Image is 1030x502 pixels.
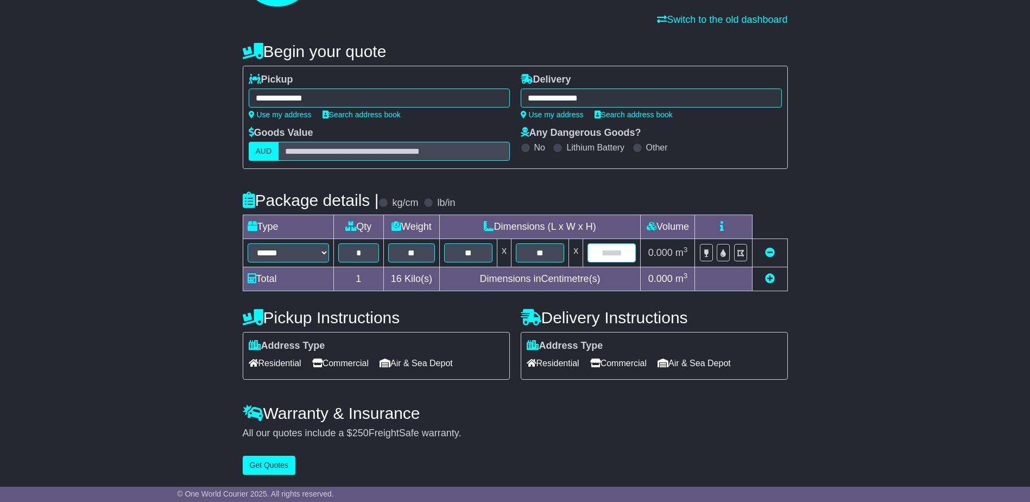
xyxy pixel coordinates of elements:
[243,428,788,440] div: All our quotes include a $ FreightSafe warranty.
[684,246,688,254] sup: 3
[380,355,453,372] span: Air & Sea Depot
[765,273,775,284] a: Add new item
[648,247,673,258] span: 0.000
[527,355,579,372] span: Residential
[675,273,688,284] span: m
[527,340,603,352] label: Address Type
[595,110,673,119] a: Search address book
[323,110,401,119] a: Search address book
[566,142,624,153] label: Lithium Battery
[497,239,511,267] td: x
[391,273,402,284] span: 16
[243,267,333,291] td: Total
[658,355,731,372] span: Air & Sea Depot
[384,215,440,239] td: Weight
[684,272,688,280] sup: 3
[243,404,788,422] h4: Warranty & Insurance
[534,142,545,153] label: No
[521,110,584,119] a: Use my address
[437,197,455,209] label: lb/in
[384,267,440,291] td: Kilo(s)
[249,355,301,372] span: Residential
[249,340,325,352] label: Address Type
[641,215,695,239] td: Volume
[675,247,688,258] span: m
[646,142,668,153] label: Other
[439,267,641,291] td: Dimensions in Centimetre(s)
[243,456,296,475] button: Get Quotes
[249,74,293,86] label: Pickup
[439,215,641,239] td: Dimensions (L x W x H)
[177,490,334,498] span: © One World Courier 2025. All rights reserved.
[352,428,369,438] span: 250
[333,267,384,291] td: 1
[765,247,775,258] a: Remove this item
[648,273,673,284] span: 0.000
[249,127,313,139] label: Goods Value
[569,239,583,267] td: x
[312,355,369,372] span: Commercial
[243,309,510,327] h4: Pickup Instructions
[333,215,384,239] td: Qty
[521,127,641,139] label: Any Dangerous Goods?
[392,197,418,209] label: kg/cm
[243,215,333,239] td: Type
[243,42,788,60] h4: Begin your quote
[657,14,787,25] a: Switch to the old dashboard
[249,110,312,119] a: Use my address
[243,191,379,209] h4: Package details |
[521,74,571,86] label: Delivery
[521,309,788,327] h4: Delivery Instructions
[249,142,279,161] label: AUD
[590,355,647,372] span: Commercial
